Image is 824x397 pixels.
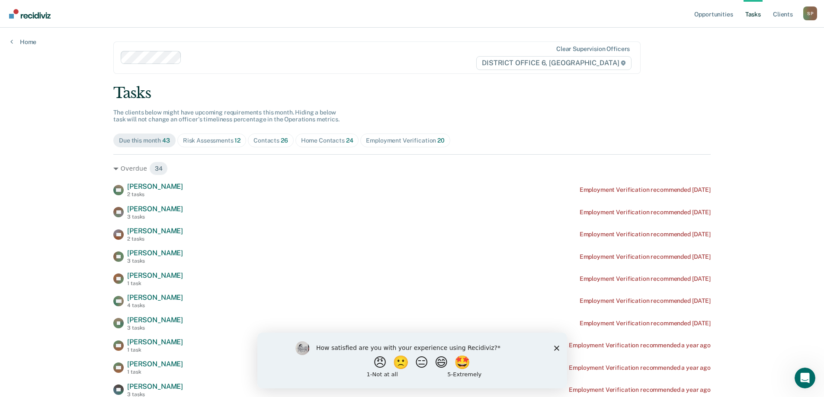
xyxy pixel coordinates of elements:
div: Employment Verification recommended a year ago [569,386,711,394]
div: 2 tasks [127,236,183,242]
span: The clients below might have upcoming requirements this month. Hiding a below task will not chang... [113,109,340,123]
button: Profile dropdown button [803,6,817,20]
div: Employment Verification recommended [DATE] [580,297,711,305]
div: Clear supervision officers [556,45,630,53]
span: [PERSON_NAME] [127,205,183,213]
div: Overdue 34 [113,162,711,175]
div: 3 tasks [127,258,183,264]
span: 12 [234,137,240,144]
div: S P [803,6,817,20]
span: [PERSON_NAME] [127,182,183,191]
span: 26 [281,137,288,144]
span: 43 [162,137,170,144]
div: Employment Verification recommended [DATE] [580,253,711,260]
span: [PERSON_NAME] [127,316,183,324]
span: [PERSON_NAME] [127,249,183,257]
span: [PERSON_NAME] [127,382,183,391]
a: Home [10,38,36,46]
span: [PERSON_NAME] [127,227,183,235]
div: 1 task [127,280,183,286]
div: 2 tasks [127,191,183,197]
div: 1 task [127,347,183,353]
span: [PERSON_NAME] [127,338,183,346]
iframe: Intercom live chat [795,368,815,388]
div: Employment Verification recommended [DATE] [580,231,711,238]
div: Home Contacts [301,137,353,144]
span: [PERSON_NAME] [127,360,183,368]
div: Due this month [119,137,170,144]
div: 1 task [127,369,183,375]
span: [PERSON_NAME] [127,293,183,302]
div: Employment Verification recommended a year ago [569,342,711,349]
span: 34 [149,162,168,175]
div: Employment Verification recommended [DATE] [580,275,711,283]
img: Recidiviz [9,9,51,19]
span: 20 [437,137,445,144]
div: Employment Verification recommended a year ago [569,364,711,372]
div: 4 tasks [127,302,183,308]
div: Employment Verification [366,137,444,144]
iframe: Survey by Kim from Recidiviz [257,333,567,388]
span: DISTRICT OFFICE 6, [GEOGRAPHIC_DATA] [476,56,632,70]
div: Employment Verification recommended [DATE] [580,186,711,194]
div: 3 tasks [127,214,183,220]
div: Risk Assessments [183,137,240,144]
div: 3 tasks [127,325,183,331]
span: [PERSON_NAME] [127,271,183,279]
div: Contacts [253,137,288,144]
div: Tasks [113,84,711,102]
span: 24 [346,137,353,144]
div: Employment Verification recommended [DATE] [580,320,711,327]
div: Employment Verification recommended [DATE] [580,209,711,216]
